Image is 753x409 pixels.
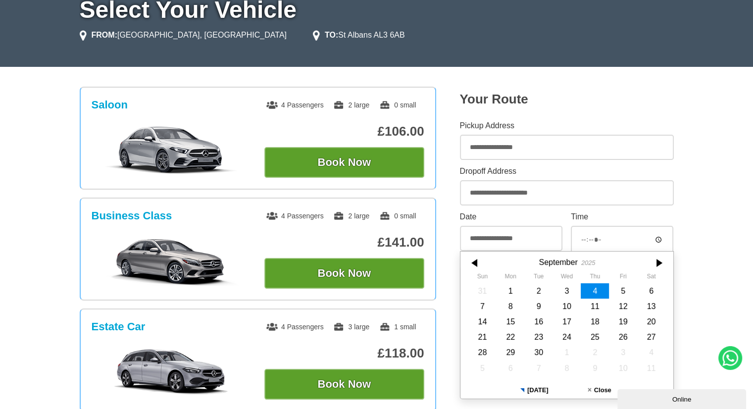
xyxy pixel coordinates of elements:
h3: Saloon [92,99,128,111]
span: 3 large [333,323,369,331]
img: Estate Car [97,347,246,397]
h3: Estate Car [92,320,146,333]
span: 4 Passengers [266,101,324,109]
button: Book Now [264,369,424,400]
span: 0 small [379,212,416,220]
span: 4 Passengers [266,212,324,220]
button: Book Now [264,147,424,178]
label: Time [571,213,673,221]
h2: Your Route [460,92,674,107]
span: 1 small [379,323,416,331]
strong: FROM: [92,31,117,39]
label: Pickup Address [460,122,674,130]
h3: Business Class [92,209,172,222]
button: Book Now [264,258,424,289]
li: St Albans AL3 6AB [313,29,405,41]
p: £118.00 [264,346,424,361]
span: 4 Passengers [266,323,324,331]
iframe: chat widget [617,387,748,409]
strong: TO: [325,31,338,39]
img: Business Class [97,236,246,286]
li: [GEOGRAPHIC_DATA], [GEOGRAPHIC_DATA] [80,29,287,41]
img: Saloon [97,125,246,175]
span: 0 small [379,101,416,109]
label: Date [460,213,562,221]
p: £141.00 [264,235,424,250]
label: Dropoff Address [460,167,674,175]
p: £106.00 [264,124,424,139]
span: 2 large [333,212,369,220]
span: 2 large [333,101,369,109]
